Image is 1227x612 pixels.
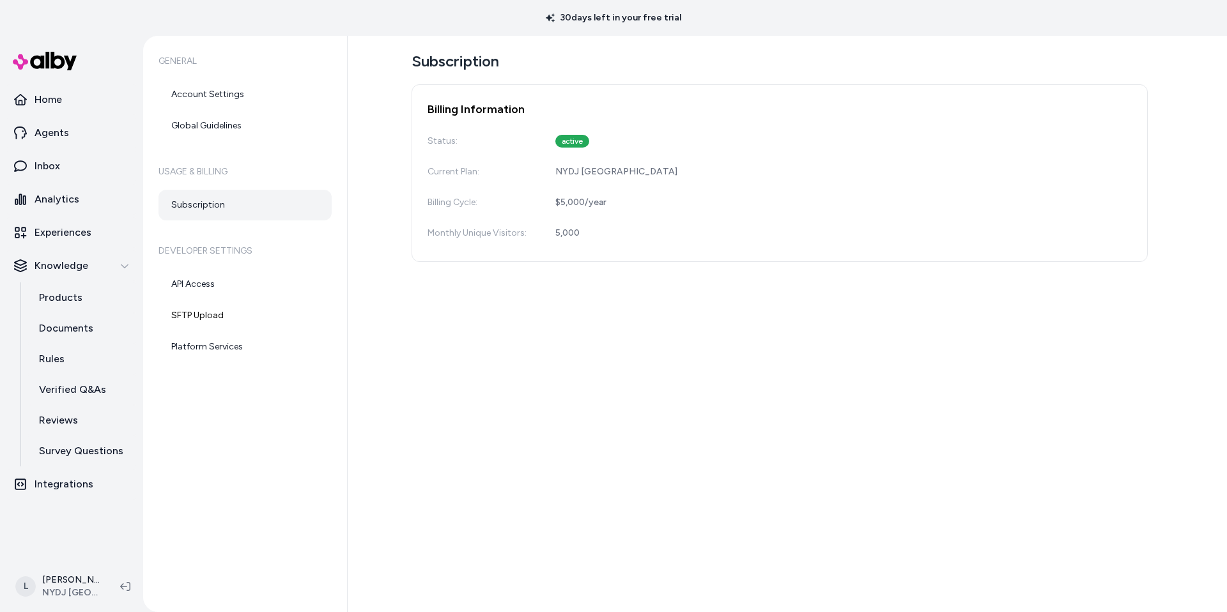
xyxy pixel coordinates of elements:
[35,477,93,492] p: Integrations
[26,405,138,436] a: Reviews
[428,227,530,240] div: Monthly Unique Visitors:
[158,233,332,269] h6: Developer Settings
[158,154,332,190] h6: Usage & Billing
[35,225,91,240] p: Experiences
[39,351,65,367] p: Rules
[538,11,689,24] p: 30 days left in your free trial
[158,79,332,110] a: Account Settings
[428,165,530,178] div: Current Plan:
[26,313,138,344] a: Documents
[8,566,110,607] button: L[PERSON_NAME]NYDJ [GEOGRAPHIC_DATA]
[42,574,100,586] p: [PERSON_NAME]
[26,282,138,313] a: Products
[428,135,530,148] div: Status:
[555,196,606,209] div: $5,000 / year
[5,217,138,248] a: Experiences
[158,43,332,79] h6: General
[39,382,106,397] p: Verified Q&As
[5,151,138,181] a: Inbox
[5,250,138,281] button: Knowledge
[39,413,78,428] p: Reviews
[39,443,123,459] p: Survey Questions
[35,92,62,107] p: Home
[555,135,589,148] div: active
[26,436,138,466] a: Survey Questions
[5,184,138,215] a: Analytics
[15,576,36,597] span: L
[39,321,93,336] p: Documents
[555,165,677,178] div: NYDJ [GEOGRAPHIC_DATA]
[26,344,138,374] a: Rules
[412,51,1148,72] h1: Subscription
[42,586,100,599] span: NYDJ [GEOGRAPHIC_DATA]
[5,118,138,148] a: Agents
[26,374,138,405] a: Verified Q&As
[5,84,138,115] a: Home
[158,300,332,331] a: SFTP Upload
[39,290,82,305] p: Products
[35,192,79,207] p: Analytics
[13,52,77,70] img: alby Logo
[35,158,60,174] p: Inbox
[428,100,1132,118] h2: Billing Information
[35,125,69,141] p: Agents
[158,190,332,220] a: Subscription
[35,258,88,273] p: Knowledge
[158,332,332,362] a: Platform Services
[555,227,580,240] div: 5,000
[158,111,332,141] a: Global Guidelines
[5,469,138,500] a: Integrations
[428,196,530,209] div: Billing Cycle:
[158,269,332,300] a: API Access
